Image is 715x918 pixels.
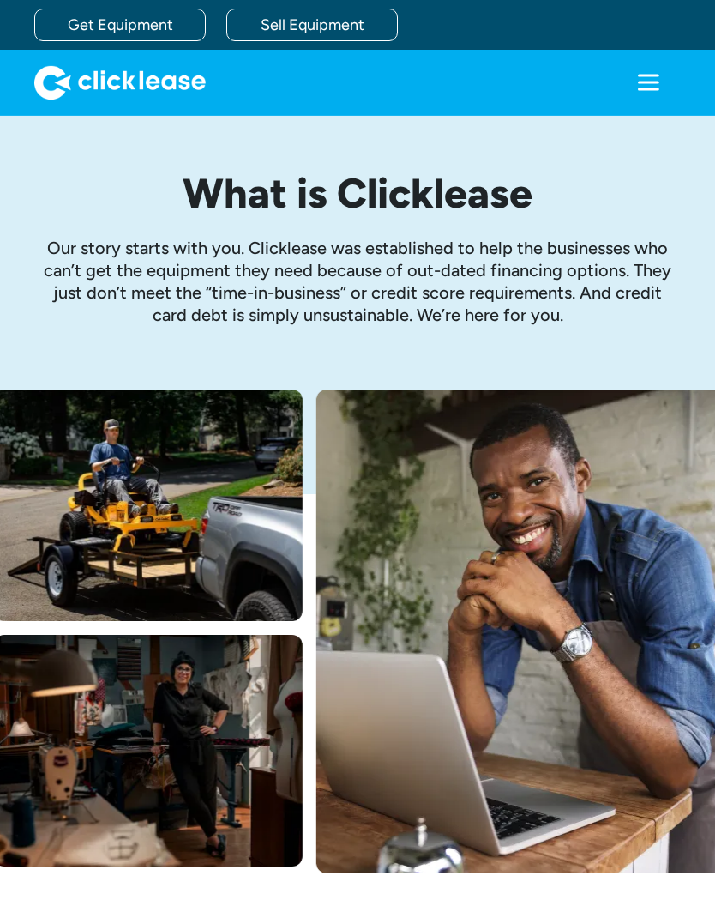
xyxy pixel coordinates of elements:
[34,171,681,216] h1: What is Clicklease
[34,65,206,100] a: home
[34,237,681,326] p: Our story starts with you. Clicklease was established to help the businesses who can’t get the eq...
[34,9,206,41] a: Get Equipment
[34,65,206,100] img: Clicklease logo
[226,9,398,41] a: Sell Equipment
[616,50,681,115] div: menu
